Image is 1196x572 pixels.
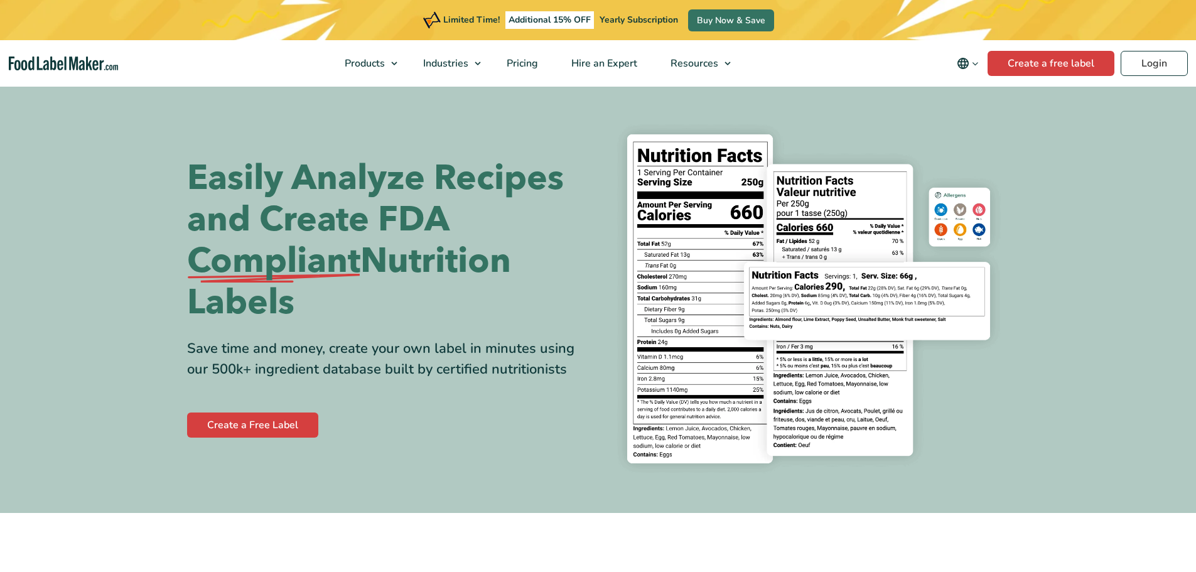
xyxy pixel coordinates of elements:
[988,51,1114,76] a: Create a free label
[443,14,500,26] span: Limited Time!
[187,240,360,282] span: Compliant
[555,40,651,87] a: Hire an Expert
[505,11,594,29] span: Additional 15% OFF
[503,57,539,70] span: Pricing
[341,57,386,70] span: Products
[490,40,552,87] a: Pricing
[568,57,638,70] span: Hire an Expert
[328,40,404,87] a: Products
[1121,51,1188,76] a: Login
[688,9,774,31] a: Buy Now & Save
[187,413,318,438] a: Create a Free Label
[948,51,988,76] button: Change language
[419,57,470,70] span: Industries
[9,57,119,71] a: Food Label Maker homepage
[187,338,589,380] div: Save time and money, create your own label in minutes using our 500k+ ingredient database built b...
[600,14,678,26] span: Yearly Subscription
[667,57,719,70] span: Resources
[654,40,737,87] a: Resources
[407,40,487,87] a: Industries
[187,158,589,323] h1: Easily Analyze Recipes and Create FDA Nutrition Labels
